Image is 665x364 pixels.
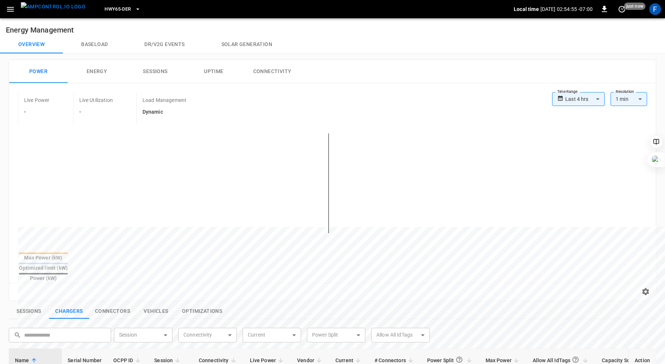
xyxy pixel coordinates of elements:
[185,60,243,83] button: Uptime
[514,5,539,13] p: Local time
[616,3,628,15] button: set refresh interval
[203,36,290,53] button: Solar generation
[142,96,186,104] p: Load Management
[9,304,49,319] button: show latest sessions
[611,92,647,106] div: 1 min
[126,36,203,53] button: Dr/V2G events
[68,60,126,83] button: Energy
[79,108,113,116] h6: -
[136,304,176,319] button: show latest vehicles
[540,5,593,13] p: [DATE] 02:54:55 -07:00
[176,304,228,319] button: show latest optimizations
[49,304,89,319] button: show latest charge points
[649,3,661,15] div: profile-icon
[624,3,646,10] span: just now
[142,108,186,116] h6: Dynamic
[565,92,605,106] div: Last 4 hrs
[104,5,131,14] span: HWY65-DER
[24,96,50,104] p: Live Power
[21,2,85,11] img: ampcontrol.io logo
[63,36,126,53] button: Baseload
[243,60,301,83] button: Connectivity
[79,96,113,104] p: Live Utilization
[616,89,634,95] label: Resolution
[24,108,50,116] h6: -
[126,60,185,83] button: Sessions
[102,2,143,16] button: HWY65-DER
[89,304,136,319] button: show latest connectors
[9,60,68,83] button: Power
[557,89,578,95] label: Time Range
